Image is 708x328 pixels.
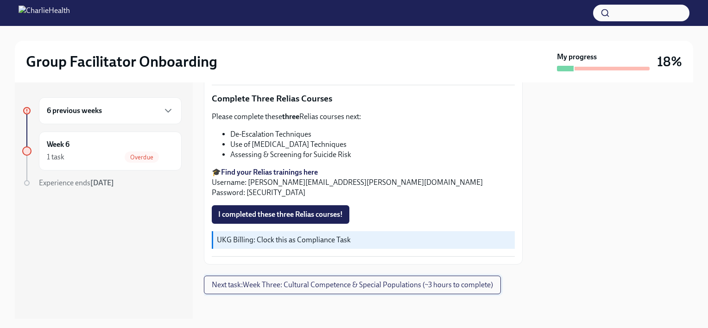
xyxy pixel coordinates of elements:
[212,93,515,105] p: Complete Three Relias Courses
[230,139,515,150] li: Use of [MEDICAL_DATA] Techniques
[26,52,217,71] h2: Group Facilitator Onboarding
[557,52,597,62] strong: My progress
[47,106,102,116] h6: 6 previous weeks
[230,150,515,160] li: Assessing & Screening for Suicide Risk
[212,112,515,122] p: Please complete these Relias courses next:
[90,178,114,187] strong: [DATE]
[221,168,318,177] a: Find your Relias trainings here
[282,112,299,121] strong: three
[19,6,70,20] img: CharlieHealth
[47,152,64,162] div: 1 task
[47,139,70,150] h6: Week 6
[657,53,682,70] h3: 18%
[230,129,515,139] li: De-Escalation Techniques
[39,178,114,187] span: Experience ends
[212,205,349,224] button: I completed these three Relias courses!
[204,276,501,294] button: Next task:Week Three: Cultural Competence & Special Populations (~3 hours to complete)
[218,210,343,219] span: I completed these three Relias courses!
[212,280,493,290] span: Next task : Week Three: Cultural Competence & Special Populations (~3 hours to complete)
[22,132,182,170] a: Week 61 taskOverdue
[212,167,515,198] p: 🎓 Username: [PERSON_NAME][EMAIL_ADDRESS][PERSON_NAME][DOMAIN_NAME] Password: [SECURITY_DATA]
[125,154,159,161] span: Overdue
[217,235,511,245] p: UKG Billing: Clock this as Compliance Task
[39,97,182,124] div: 6 previous weeks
